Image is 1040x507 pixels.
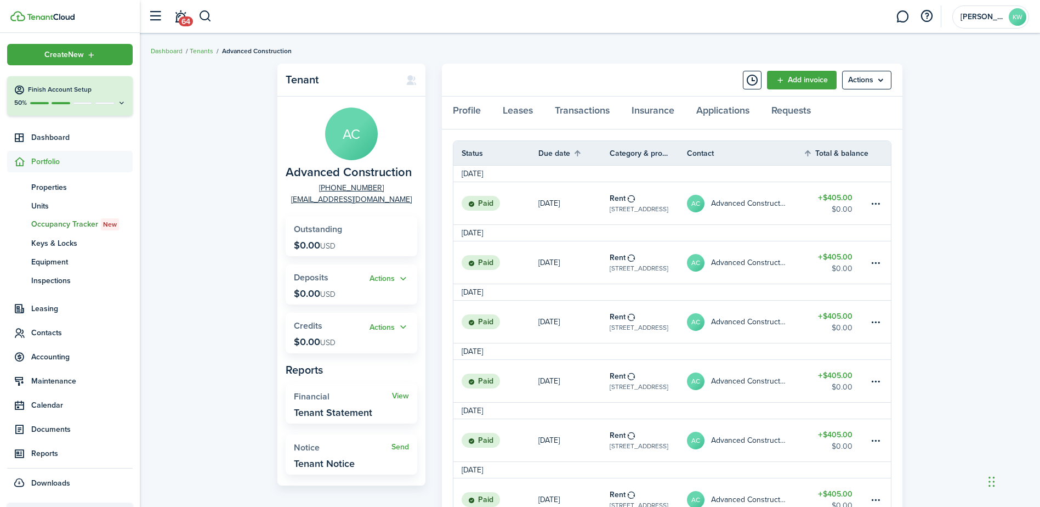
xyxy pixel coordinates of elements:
a: ACAdvanced Construction [687,301,803,343]
a: Inspections [7,271,133,290]
avatar-text: AC [687,313,704,331]
th: Category & property [610,148,687,159]
table-info-title: Rent [610,489,626,500]
a: ACAdvanced Construction [687,182,803,224]
iframe: Chat Widget [985,454,1040,507]
table-profile-info-text: Advanced Construction [711,377,787,386]
widget-stats-description: Tenant Notice [294,458,355,469]
span: Credits [294,319,322,332]
table-profile-info-text: Advanced Construction [711,318,787,326]
button: Open resource center [917,7,936,26]
a: Rent[STREET_ADDRESS] [610,360,687,402]
avatar-text: AC [325,108,378,160]
a: Rent[STREET_ADDRESS] [610,419,687,461]
a: Send [391,443,409,452]
widget-stats-title: Notice [294,443,391,453]
widget-stats-title: Financial [294,392,392,402]
table-amount-description: $0.00 [832,322,853,334]
a: Reports [7,443,133,464]
a: Dashboard [7,127,133,148]
td: [DATE] [453,464,491,476]
table-amount-title: $405.00 [818,251,853,263]
td: [DATE] [453,168,491,179]
a: Paid [453,301,538,343]
span: KW West Self Storage [961,13,1004,21]
a: $405.00$0.00 [803,419,869,461]
a: Add invoice [767,71,837,89]
a: Notifications [170,3,191,31]
span: 64 [179,16,193,26]
p: [DATE] [538,198,560,209]
span: Calendar [31,399,133,411]
th: Sort [803,147,869,160]
span: Contacts [31,327,133,339]
panel-main-subtitle: Reports [286,362,417,378]
avatar-text: AC [687,195,704,212]
span: Accounting [31,351,133,363]
button: Actions [370,321,409,334]
a: Dashboard [151,46,183,56]
span: New [103,219,117,229]
a: Equipment [7,252,133,271]
a: Rent[STREET_ADDRESS] [610,182,687,224]
span: USD [320,289,336,300]
p: [DATE] [538,435,560,446]
span: Equipment [31,256,133,268]
span: Advanced Construction [222,46,292,56]
td: [DATE] [453,346,491,357]
a: [DATE] [538,419,610,461]
td: [DATE] [453,286,491,298]
a: $405.00$0.00 [803,301,869,343]
a: Properties [7,178,133,196]
a: $405.00$0.00 [803,360,869,402]
span: Outstanding [294,223,342,235]
a: Transactions [544,97,621,129]
p: $0.00 [294,288,336,299]
table-amount-description: $0.00 [832,204,853,215]
table-amount-description: $0.00 [832,381,853,393]
status: Paid [462,255,500,271]
table-subtitle: [STREET_ADDRESS] [610,204,668,214]
table-subtitle: [STREET_ADDRESS] [610,263,668,273]
th: Sort [538,147,610,160]
a: Occupancy TrackerNew [7,215,133,234]
span: Maintenance [31,375,133,387]
div: Drag [988,465,995,498]
span: USD [320,337,336,348]
a: $405.00$0.00 [803,182,869,224]
p: [DATE] [538,494,560,505]
table-amount-description: $0.00 [832,441,853,452]
p: $0.00 [294,240,336,251]
a: ACAdvanced Construction [687,419,803,461]
p: [DATE] [538,257,560,268]
button: Actions [370,273,409,285]
p: [DATE] [538,375,560,387]
a: Paid [453,241,538,284]
button: Open menu [7,44,133,65]
a: View [392,392,409,401]
table-info-title: Rent [610,252,626,263]
a: ACAdvanced Construction [687,360,803,402]
status: Paid [462,314,500,330]
button: Open sidebar [145,6,166,27]
panel-main-title: Tenant [286,74,395,86]
img: TenantCloud [10,11,25,21]
p: [DATE] [538,316,560,328]
a: Tenants [190,46,213,56]
a: Messaging [892,3,913,31]
span: Occupancy Tracker [31,218,133,230]
table-amount-title: $405.00 [818,370,853,381]
table-info-title: Rent [610,311,626,323]
a: Keys & Locks [7,234,133,252]
span: Properties [31,182,133,193]
p: $0.00 [294,336,336,347]
a: [DATE] [538,360,610,402]
a: Rent[STREET_ADDRESS] [610,301,687,343]
table-amount-title: $405.00 [818,429,853,441]
h4: Finish Account Setup [28,85,126,94]
td: [DATE] [453,227,491,239]
span: Dashboard [31,132,133,143]
a: Applications [685,97,760,129]
a: Units [7,196,133,215]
